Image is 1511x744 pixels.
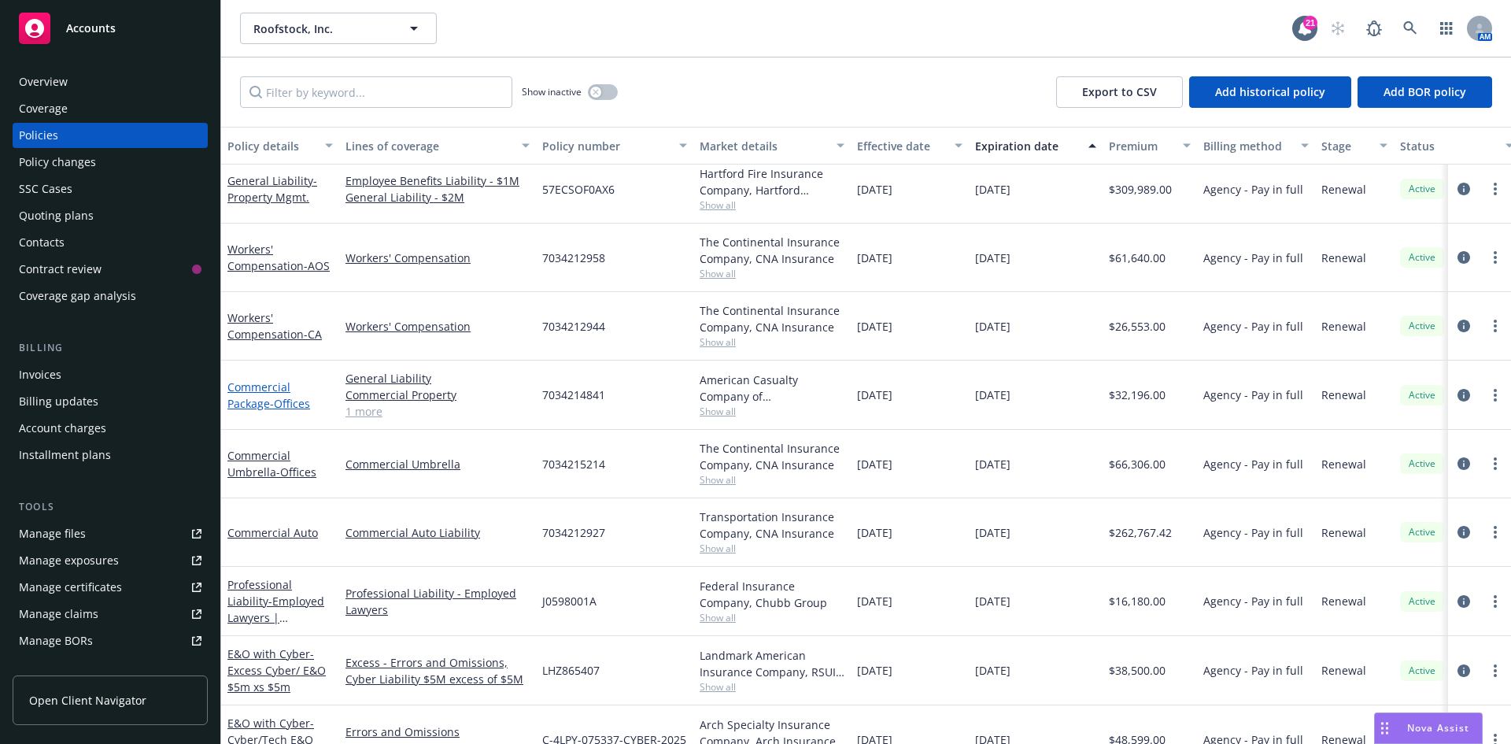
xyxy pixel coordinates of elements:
[227,379,310,411] a: Commercial Package
[975,524,1010,541] span: [DATE]
[227,577,325,658] a: Professional Liability
[851,127,969,165] button: Effective date
[857,138,945,154] div: Effective date
[542,524,605,541] span: 7034212927
[1203,181,1303,198] span: Agency - Pay in full
[522,85,582,98] span: Show inactive
[975,593,1010,609] span: [DATE]
[857,318,892,335] span: [DATE]
[1315,127,1394,165] button: Stage
[276,465,316,479] span: - Offices
[542,138,670,154] div: Policy number
[13,575,208,600] a: Manage certificates
[1486,523,1505,542] a: more
[700,372,844,405] div: American Casualty Company of [GEOGRAPHIC_DATA], [US_STATE], CNA Insurance
[345,524,530,541] a: Commercial Auto Liability
[542,662,600,679] span: LHZ865407
[19,362,61,387] div: Invoices
[975,456,1010,472] span: [DATE]
[1321,138,1370,154] div: Stage
[1486,386,1505,405] a: more
[19,283,136,309] div: Coverage gap analysis
[700,542,844,555] span: Show all
[19,389,98,414] div: Billing updates
[1203,138,1291,154] div: Billing method
[1407,721,1469,735] span: Nova Assist
[700,405,844,418] span: Show all
[345,318,530,335] a: Workers' Compensation
[339,127,536,165] button: Lines of coverage
[1395,13,1426,44] a: Search
[1203,456,1303,472] span: Agency - Pay in full
[700,198,844,212] span: Show all
[19,176,72,202] div: SSC Cases
[345,370,530,387] a: General Liability
[19,150,96,175] div: Policy changes
[19,442,111,468] div: Installment plans
[542,318,605,335] span: 7034212944
[857,250,892,266] span: [DATE]
[13,96,208,121] a: Coverage
[1321,456,1366,472] span: Renewal
[19,96,68,121] div: Coverage
[13,499,208,515] div: Tools
[700,647,844,680] div: Landmark American Insurance Company, RSUI Group, RT Specialty Insurance Services, LLC (RSG Specia...
[227,646,326,694] span: - Excess Cyber/ E&O $5m xs $5m
[700,234,844,267] div: The Continental Insurance Company, CNA Insurance
[19,628,93,653] div: Manage BORs
[19,257,102,282] div: Contract review
[1384,84,1466,99] span: Add BOR policy
[700,509,844,542] div: Transportation Insurance Company, CNA Insurance
[1109,318,1166,335] span: $26,553.00
[13,601,208,627] a: Manage claims
[1321,250,1366,266] span: Renewal
[1203,318,1303,335] span: Agency - Pay in full
[536,127,693,165] button: Policy number
[13,150,208,175] a: Policy changes
[1203,662,1303,679] span: Agency - Pay in full
[345,250,530,266] a: Workers' Compensation
[345,172,530,189] a: Employee Benefits Liability - $1M
[240,76,512,108] input: Filter by keyword...
[1197,127,1315,165] button: Billing method
[13,6,208,50] a: Accounts
[19,548,119,573] div: Manage exposures
[13,548,208,573] span: Manage exposures
[1109,456,1166,472] span: $66,306.00
[1321,318,1366,335] span: Renewal
[1109,387,1166,403] span: $32,196.00
[19,521,86,546] div: Manage files
[227,525,318,540] a: Commercial Auto
[270,396,310,411] span: - Offices
[1454,523,1473,542] a: circleInformation
[1203,387,1303,403] span: Agency - Pay in full
[542,250,605,266] span: 7034212958
[1082,84,1157,99] span: Export to CSV
[19,416,106,441] div: Account charges
[1406,525,1438,539] span: Active
[1454,248,1473,267] a: circleInformation
[1406,594,1438,609] span: Active
[857,181,892,198] span: [DATE]
[13,283,208,309] a: Coverage gap analysis
[1375,713,1395,743] div: Drag to move
[345,654,530,687] a: Excess - Errors and Omissions, Cyber Liability $5M excess of $5M
[345,387,530,403] a: Commercial Property
[1189,76,1351,108] button: Add historical policy
[700,440,844,473] div: The Continental Insurance Company, CNA Insurance
[1406,664,1438,678] span: Active
[345,585,530,618] a: Professional Liability - Employed Lawyers
[975,662,1010,679] span: [DATE]
[227,173,317,205] a: General Liability
[975,138,1079,154] div: Expiration date
[13,628,208,653] a: Manage BORs
[1203,250,1303,266] span: Agency - Pay in full
[13,123,208,148] a: Policies
[857,524,892,541] span: [DATE]
[693,127,851,165] button: Market details
[19,69,68,94] div: Overview
[13,69,208,94] a: Overview
[1486,592,1505,611] a: more
[1215,84,1325,99] span: Add historical policy
[975,250,1010,266] span: [DATE]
